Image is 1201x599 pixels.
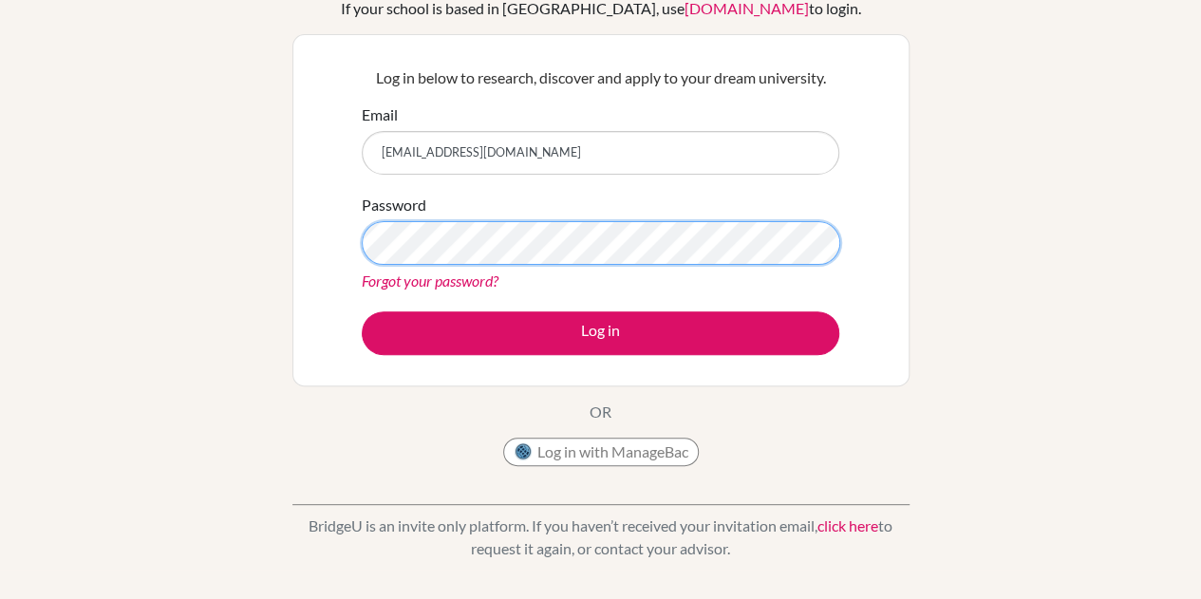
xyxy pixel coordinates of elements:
a: Forgot your password? [362,271,498,290]
label: Password [362,194,426,216]
button: Log in with ManageBac [503,438,699,466]
p: Log in below to research, discover and apply to your dream university. [362,66,839,89]
p: BridgeU is an invite only platform. If you haven’t received your invitation email, to request it ... [292,515,910,560]
button: Log in [362,311,839,355]
p: OR [590,401,611,423]
label: Email [362,103,398,126]
a: click here [817,516,878,534]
